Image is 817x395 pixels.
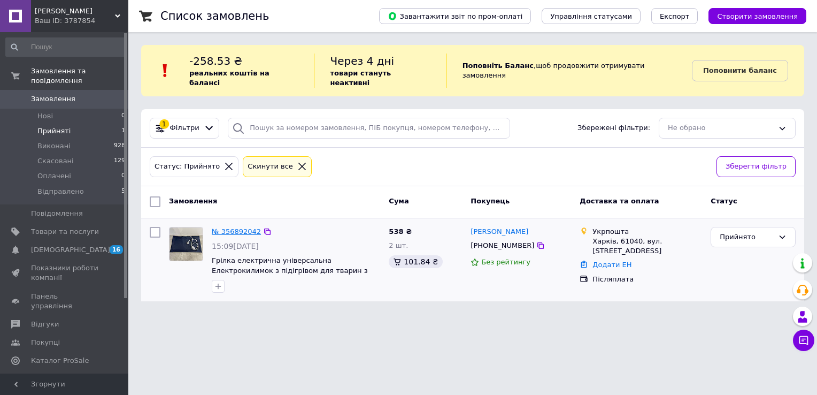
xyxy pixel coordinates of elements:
span: Статус [711,197,737,205]
span: Покупець [471,197,510,205]
div: , щоб продовжити отримувати замовлення [446,54,692,88]
span: Товари та послуги [31,227,99,237]
b: Поповнити баланс [703,66,777,74]
input: Пошук за номером замовлення, ПІБ покупця, номером телефону, Email, номером накладної [228,118,510,139]
a: Грілка електрична універсальна Електрокилимок з підігрівом для тварин з водонепроникним чохлом Sh... [212,256,368,284]
span: Прийняті [37,126,71,136]
span: 0 [121,171,125,181]
div: 1 [159,119,169,129]
span: Замовлення [31,94,75,104]
span: Замовлення [169,197,217,205]
span: Зберегти фільтр [726,161,787,172]
button: Експорт [651,8,698,24]
span: 16 [110,245,123,254]
a: Створити замовлення [698,12,806,20]
span: Замовлення та повідомлення [31,66,128,86]
div: Укрпошта [592,227,702,237]
button: Завантажити звіт по пром-оплаті [379,8,531,24]
img: Фото товару [169,227,203,261]
a: Фото товару [169,227,203,261]
span: Створити замовлення [717,12,798,20]
a: [PERSON_NAME] [471,227,528,237]
span: Фільтри [170,123,199,133]
span: Відправлено [37,187,84,196]
span: Завантажити звіт по пром-оплаті [388,11,522,21]
span: -258.53 ₴ [189,55,242,67]
div: Ваш ID: 3787854 [35,16,128,26]
span: Оплачені [37,171,71,181]
span: Доставка та оплата [580,197,659,205]
div: Післяплата [592,275,702,284]
div: 101.84 ₴ [389,255,442,268]
span: ЧІЖ [35,6,115,16]
span: 129 [114,156,125,166]
span: Збережені фільтри: [577,123,650,133]
div: Прийнято [720,232,774,243]
button: Зберегти фільтр [716,156,796,177]
span: 5 [121,187,125,196]
button: Чат з покупцем [793,330,814,351]
span: 0 [121,111,125,121]
b: реальних коштів на балансі [189,69,269,87]
a: Поповнити баланс [692,60,788,81]
a: Додати ЕН [592,261,631,269]
span: Покупці [31,338,60,347]
span: Експорт [660,12,690,20]
span: 15:09[DATE] [212,242,259,250]
span: Cума [389,197,408,205]
span: Показники роботи компанії [31,263,99,283]
button: Створити замовлення [708,8,806,24]
button: Управління статусами [542,8,641,24]
div: Харків, 61040, вул. [STREET_ADDRESS] [592,237,702,256]
div: [PHONE_NUMBER] [468,239,536,253]
span: [DEMOGRAPHIC_DATA] [31,245,110,255]
span: Панель управління [31,292,99,311]
span: Повідомлення [31,209,83,218]
span: Відгуки [31,320,59,329]
div: Не обрано [668,123,774,134]
span: 1 [121,126,125,136]
h1: Список замовлень [160,10,269,22]
span: 538 ₴ [389,227,412,236]
b: Поповніть Баланс [463,62,534,70]
input: Пошук [5,37,126,57]
div: Статус: Прийнято [152,161,222,172]
span: Нові [37,111,53,121]
span: Каталог ProSale [31,356,89,366]
span: Скасовані [37,156,74,166]
b: товари стануть неактивні [330,69,391,87]
span: Виконані [37,141,71,151]
div: Cкинути все [245,161,295,172]
img: :exclamation: [157,63,173,79]
span: 2 шт. [389,241,408,249]
span: Без рейтингу [481,258,530,266]
span: Через 4 дні [330,55,395,67]
span: 928 [114,141,125,151]
a: № 356892042 [212,227,261,236]
span: Управління статусами [550,12,632,20]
